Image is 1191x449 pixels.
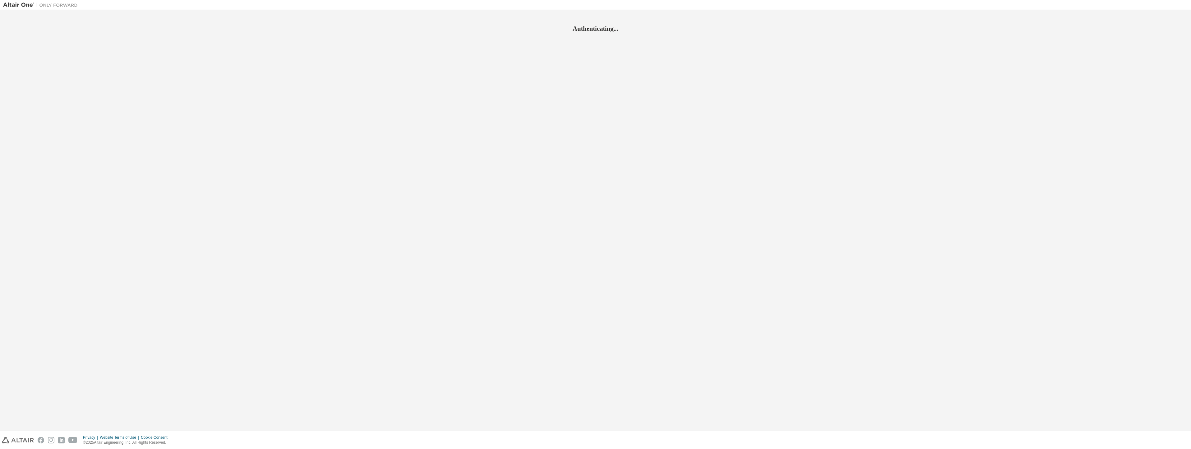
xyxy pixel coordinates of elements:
[3,2,81,8] img: Altair One
[38,437,44,443] img: facebook.svg
[83,435,100,440] div: Privacy
[58,437,65,443] img: linkedin.svg
[83,440,171,445] p: © 2025 Altair Engineering, Inc. All Rights Reserved.
[141,435,171,440] div: Cookie Consent
[48,437,54,443] img: instagram.svg
[3,25,1188,33] h2: Authenticating...
[68,437,77,443] img: youtube.svg
[2,437,34,443] img: altair_logo.svg
[100,435,141,440] div: Website Terms of Use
